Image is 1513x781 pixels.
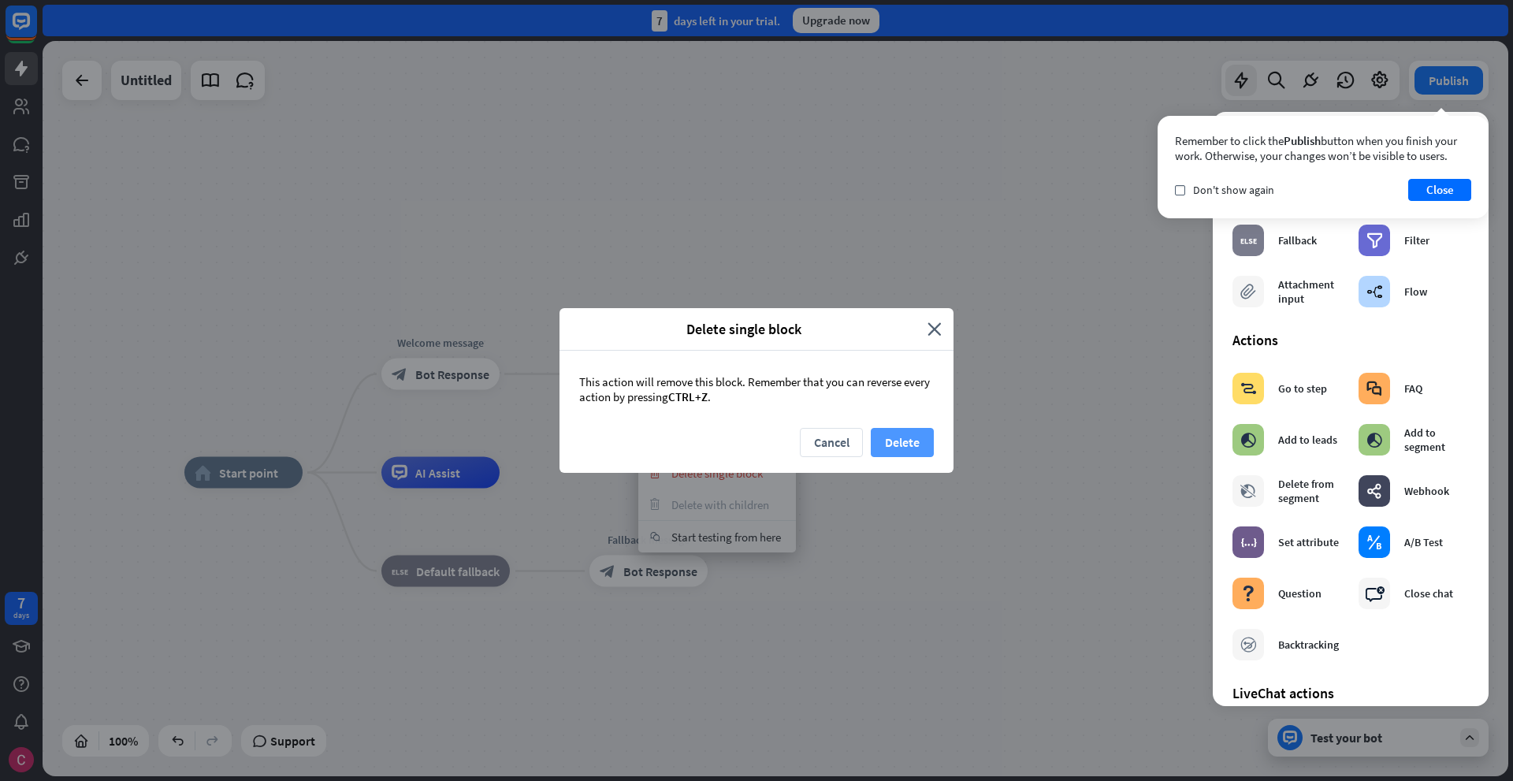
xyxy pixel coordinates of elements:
[1278,586,1322,601] div: Question
[1240,534,1257,550] i: block_set_attribute
[1240,637,1257,653] i: block_backtracking
[928,320,942,338] i: close
[571,320,916,338] span: Delete single block
[1232,684,1469,702] div: LiveChat actions
[1404,586,1453,601] div: Close chat
[1408,179,1471,201] button: Close
[1175,133,1471,163] div: Remember to click the button when you finish your work. Otherwise, your changes won’t be visible ...
[1366,483,1382,499] i: webhooks
[559,351,954,428] div: This action will remove this block. Remember that you can reverse every action by pressing .
[1240,483,1256,499] i: block_delete_from_segment
[1278,381,1327,396] div: Go to step
[1278,433,1337,447] div: Add to leads
[1404,484,1449,498] div: Webhook
[1193,183,1274,197] span: Don't show again
[1232,331,1469,349] div: Actions
[1404,233,1429,247] div: Filter
[668,389,708,404] span: CTRL+Z
[13,6,60,54] button: Open LiveChat chat widget
[1366,432,1382,448] i: block_add_to_segment
[1240,284,1256,299] i: block_attachment
[1278,477,1343,505] div: Delete from segment
[1278,277,1343,306] div: Attachment input
[1240,586,1256,601] i: block_question
[1365,586,1385,601] i: block_close_chat
[1278,233,1317,247] div: Fallback
[1240,432,1256,448] i: block_add_to_segment
[871,428,934,457] button: Delete
[1240,232,1257,248] i: block_fallback
[1404,535,1443,549] div: A/B Test
[1278,638,1339,652] div: Backtracking
[800,428,863,457] button: Cancel
[1366,534,1382,550] i: block_ab_testing
[1366,232,1383,248] i: filter
[1404,285,1427,299] div: Flow
[1240,381,1257,396] i: block_goto
[1404,426,1469,454] div: Add to segment
[1366,381,1382,396] i: block_faq
[1404,381,1422,396] div: FAQ
[1366,284,1383,299] i: builder_tree
[1278,535,1339,549] div: Set attribute
[1284,133,1321,148] span: Publish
